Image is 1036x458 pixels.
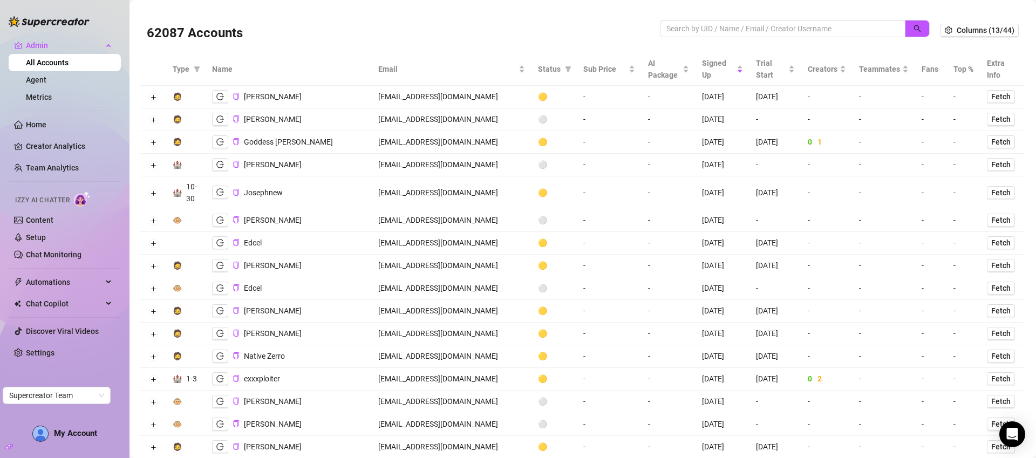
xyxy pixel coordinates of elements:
[915,255,947,277] td: -
[149,285,158,293] button: Expand row
[947,131,980,154] td: -
[808,138,812,146] span: 0
[233,161,240,168] span: copy
[749,209,801,232] td: -
[233,330,240,338] button: Copy Account UID
[149,189,158,197] button: Expand row
[186,373,197,385] div: 1-3
[538,188,547,197] span: 🟡
[987,395,1015,408] button: Fetch
[648,57,680,81] span: AI Package
[538,261,547,270] span: 🟡
[194,66,200,72] span: filter
[372,154,531,176] td: [EMAIL_ADDRESS][DOMAIN_NAME]
[859,115,861,124] span: -
[233,375,240,382] span: copy
[26,76,46,84] a: Agent
[859,284,861,292] span: -
[801,108,853,131] td: -
[859,261,861,270] span: -
[372,209,531,232] td: [EMAIL_ADDRESS][DOMAIN_NAME]
[26,58,69,67] a: All Accounts
[817,138,822,146] span: 1
[642,255,696,277] td: -
[859,306,861,315] span: -
[642,53,696,86] th: AI Package
[216,398,224,405] span: logout
[991,261,1011,270] span: Fetch
[149,262,158,271] button: Expand row
[696,255,749,277] td: [DATE]
[538,138,547,146] span: 🟡
[945,26,952,34] span: setting
[216,188,224,196] span: logout
[233,262,240,270] button: Copy Account UID
[696,323,749,345] td: [DATE]
[987,135,1015,148] button: Fetch
[991,420,1011,428] span: Fetch
[173,63,189,75] span: Type
[987,186,1015,199] button: Fetch
[696,300,749,323] td: [DATE]
[987,282,1015,295] button: Fetch
[642,154,696,176] td: -
[538,92,547,101] span: 🟡
[233,188,240,196] button: Copy Account UID
[538,160,547,169] span: ⚪
[987,113,1015,126] button: Fetch
[26,163,79,172] a: Team Analytics
[372,108,531,131] td: [EMAIL_ADDRESS][DOMAIN_NAME]
[149,161,158,170] button: Expand row
[642,323,696,345] td: -
[212,259,228,272] button: logout
[9,387,104,404] span: Supercreator Team
[372,323,531,345] td: [EMAIL_ADDRESS][DOMAIN_NAME]
[914,25,921,32] span: search
[696,53,749,86] th: Signed Up
[233,115,240,122] span: copy
[233,262,240,269] span: copy
[244,306,302,315] span: [PERSON_NAME]
[987,327,1015,340] button: Fetch
[244,284,262,292] span: Edcel
[244,138,333,146] span: Goddess [PERSON_NAME]
[14,278,23,286] span: thunderbolt
[173,113,182,125] div: 🧔
[947,209,980,232] td: -
[947,300,980,323] td: -
[859,238,861,247] span: -
[999,421,1025,447] div: Open Intercom Messenger
[173,259,182,271] div: 🧔
[749,131,801,154] td: [DATE]
[216,262,224,269] span: logout
[212,214,228,227] button: logout
[642,277,696,300] td: -
[26,274,103,291] span: Automations
[577,86,642,108] td: -
[563,61,574,77] span: filter
[991,92,1011,101] span: Fetch
[244,115,302,124] span: [PERSON_NAME]
[186,181,199,204] div: 10-30
[372,255,531,277] td: [EMAIL_ADDRESS][DOMAIN_NAME]
[859,138,861,146] span: -
[801,300,853,323] td: -
[173,187,182,199] div: 🏰
[26,348,54,357] a: Settings
[216,138,224,146] span: logout
[212,90,228,103] button: logout
[915,232,947,255] td: -
[915,108,947,131] td: -
[577,176,642,209] td: -
[14,41,23,50] span: crown
[987,350,1015,363] button: Fetch
[233,284,240,291] span: copy
[538,284,547,292] span: ⚪
[233,443,240,450] span: copy
[192,61,202,77] span: filter
[538,63,561,75] span: Status
[947,154,980,176] td: -
[577,108,642,131] td: -
[915,209,947,232] td: -
[212,236,228,249] button: logout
